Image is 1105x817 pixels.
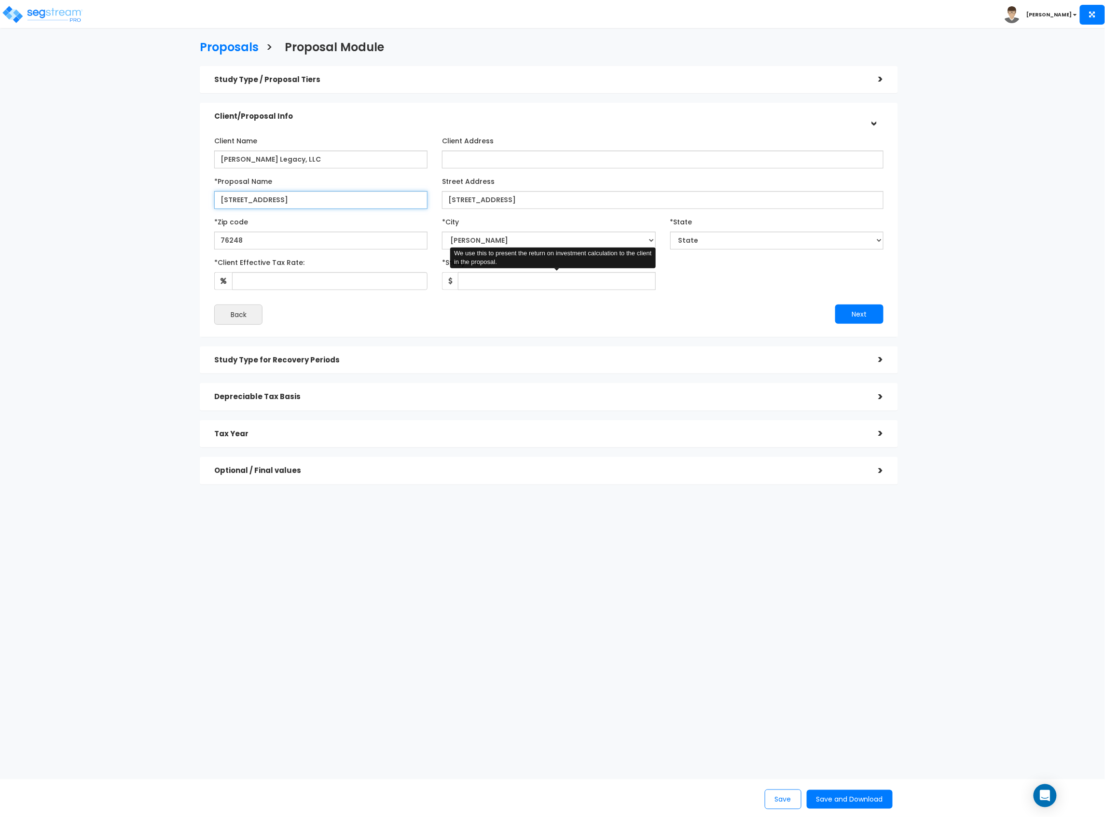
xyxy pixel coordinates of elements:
button: Save and Download [807,790,893,809]
label: *State [670,214,692,227]
b: [PERSON_NAME] [1027,11,1072,18]
h3: > [266,41,273,56]
h3: Proposal Module [285,41,384,56]
h5: Study Type for Recovery Periods [214,356,864,364]
button: Save [765,789,801,809]
h5: Depreciable Tax Basis [214,393,864,401]
label: *Client Effective Tax Rate: [214,254,304,267]
h3: Proposals [200,41,259,56]
div: > [864,389,884,404]
label: Street Address [442,173,495,186]
div: > [866,107,881,126]
a: Proposal Module [277,31,384,61]
div: We use this to present the return on investment calculation to the client in the proposal. [450,248,655,268]
label: Client Address [442,133,494,146]
div: Open Intercom Messenger [1034,784,1057,807]
img: avatar.png [1004,6,1021,23]
h5: Tax Year [214,430,864,438]
label: *Proposal Name [214,173,272,186]
button: Back [214,305,262,325]
a: Proposals [193,31,259,61]
label: *Study Fee [442,254,479,267]
h5: Optional / Final values [214,467,864,475]
div: > [864,426,884,441]
img: logo_pro_r.png [1,5,83,24]
label: *Zip code [214,214,248,227]
button: Next [835,305,884,324]
h5: Client/Proposal Info [214,112,864,121]
div: > [864,72,884,87]
div: > [864,463,884,478]
label: *City [442,214,459,227]
h5: Study Type / Proposal Tiers [214,76,864,84]
div: > [864,352,884,367]
label: Client Name [214,133,257,146]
